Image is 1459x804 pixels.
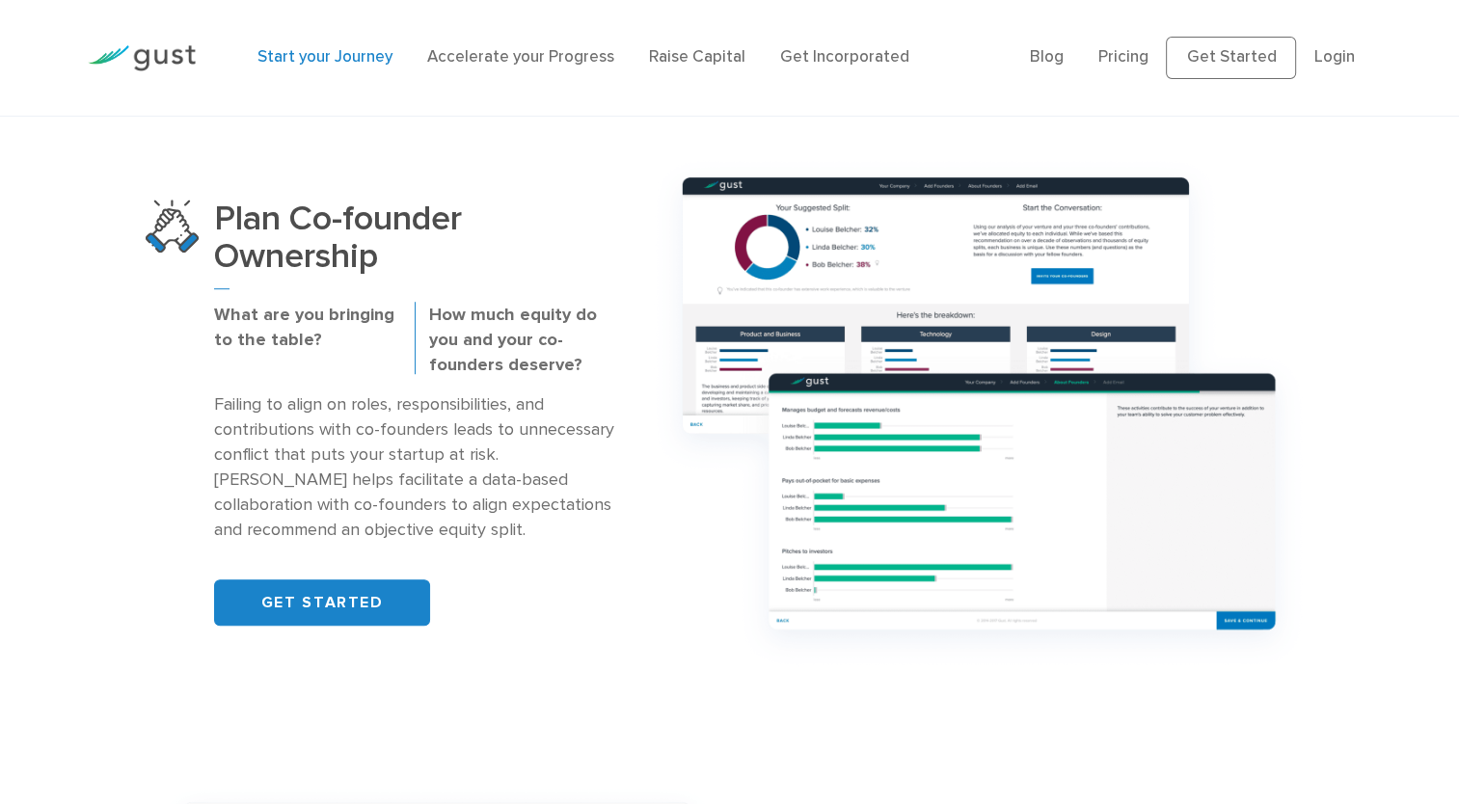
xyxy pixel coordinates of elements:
[429,303,615,378] p: How much equity do you and your co-founders deserve?
[427,47,614,67] a: Accelerate your Progress
[214,303,400,353] p: What are you bringing to the table?
[1166,37,1296,79] a: Get Started
[257,47,392,67] a: Start your Journey
[146,200,199,253] img: Plan Co Founder Ownership
[88,45,196,71] img: Gust Logo
[214,392,615,542] p: Failing to align on roles, responsibilities, and contributions with co-founders leads to unnecess...
[214,579,430,626] a: GET STARTED
[1030,47,1064,67] a: Blog
[644,148,1313,676] img: Group 1165
[1313,47,1354,67] a: Login
[214,200,615,288] h3: Plan Co-founder Ownership
[780,47,909,67] a: Get Incorporated
[649,47,745,67] a: Raise Capital
[1098,47,1148,67] a: Pricing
